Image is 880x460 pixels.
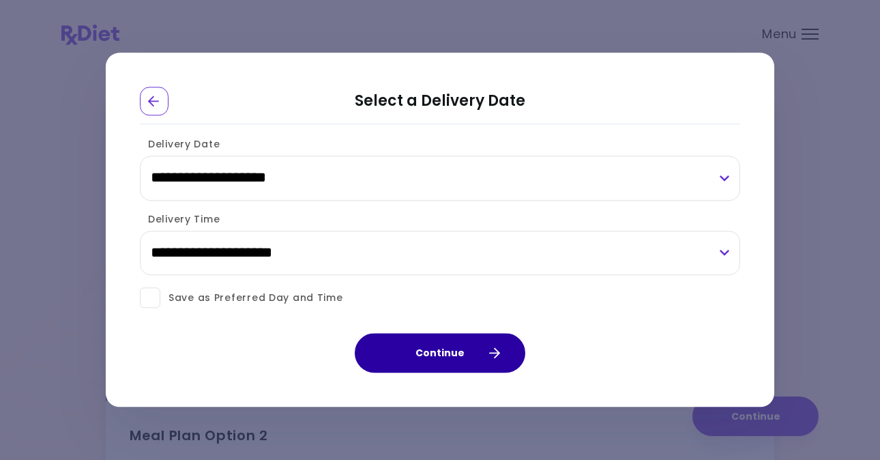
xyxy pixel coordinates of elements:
button: Continue [355,334,525,373]
h2: Select a Delivery Date [140,87,740,124]
div: Go Back [140,87,168,115]
label: Delivery Date [140,137,220,151]
label: Delivery Time [140,212,220,226]
span: Save as Preferred Day and Time [160,289,343,306]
